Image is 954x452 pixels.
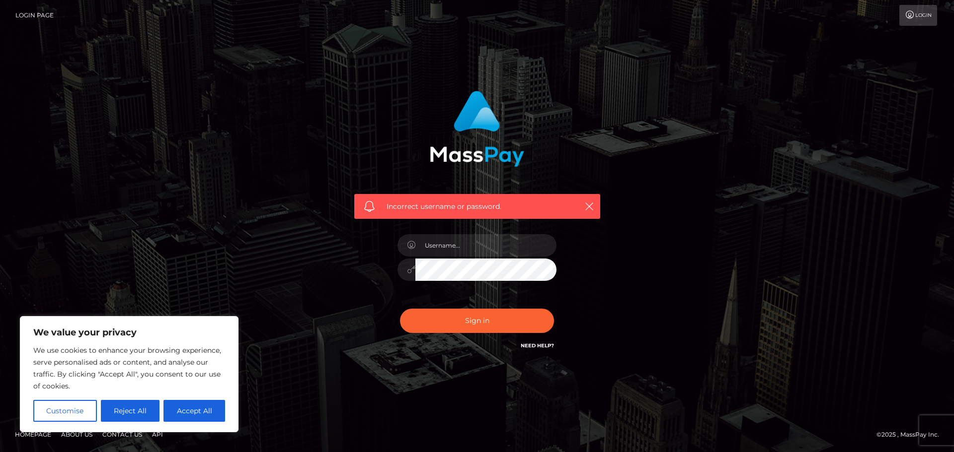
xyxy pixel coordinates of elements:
a: API [148,427,167,442]
a: Login Page [15,5,54,26]
a: Need Help? [521,342,554,349]
div: © 2025 , MassPay Inc. [876,429,947,440]
a: Login [899,5,937,26]
p: We use cookies to enhance your browsing experience, serve personalised ads or content, and analys... [33,344,225,392]
div: We value your privacy [20,316,238,432]
button: Customise [33,400,97,422]
span: Incorrect username or password. [387,201,568,212]
button: Accept All [163,400,225,422]
img: MassPay Login [430,91,524,167]
a: Homepage [11,427,55,442]
button: Sign in [400,309,554,333]
input: Username... [415,234,556,257]
a: Contact Us [98,427,146,442]
a: About Us [57,427,96,442]
p: We value your privacy [33,326,225,338]
button: Reject All [101,400,160,422]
